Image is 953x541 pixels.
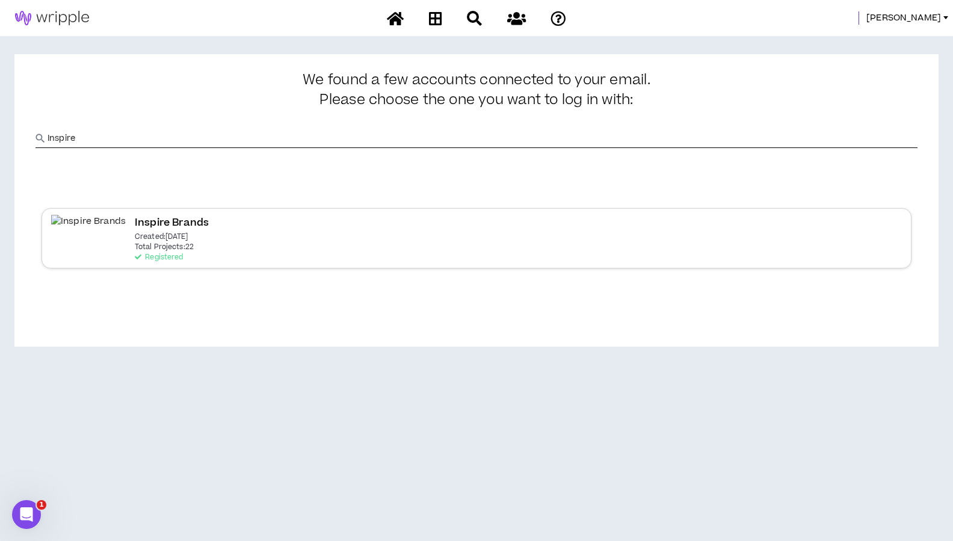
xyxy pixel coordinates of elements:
span: 1 [37,500,46,510]
img: Inspire Brands [51,215,126,242]
iframe: Intercom live chat [12,500,41,529]
p: Registered [135,253,183,262]
p: Total Projects: 22 [135,243,194,252]
h2: Inspire Brands [135,215,209,231]
input: Filter.. [48,129,918,147]
p: Created: [DATE] [135,233,188,241]
span: Please choose the one you want to log in with: [319,92,633,109]
h3: We found a few accounts connected to your email. [35,72,918,108]
span: [PERSON_NAME] [866,11,941,25]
